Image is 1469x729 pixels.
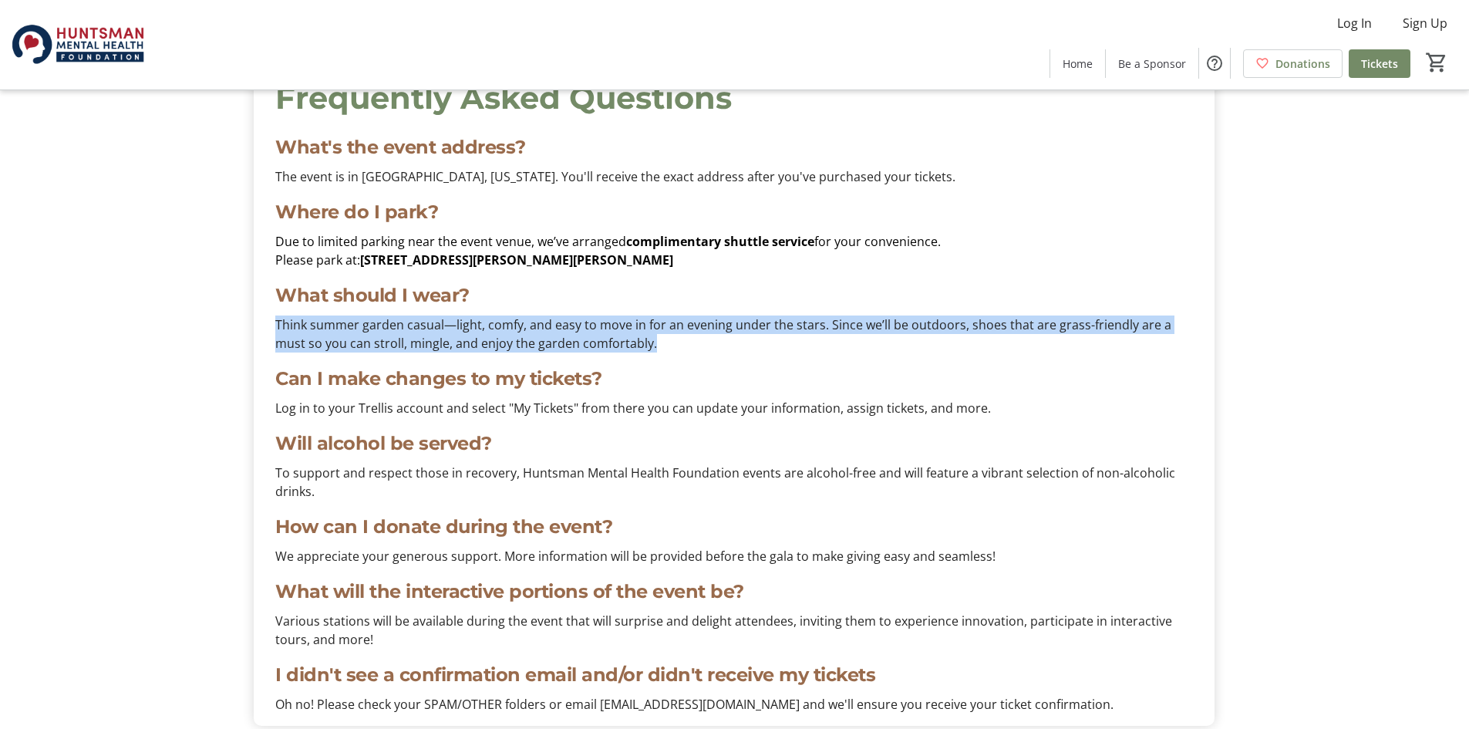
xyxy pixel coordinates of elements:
p: Oh no! Please check your SPAM/OTHER folders or email [EMAIL_ADDRESS][DOMAIN_NAME] and we'll ensur... [275,695,1193,714]
p: To support and respect those in recovery, Huntsman Mental Health Foundation events are alcohol-fr... [275,464,1193,501]
p: Various stations will be available during the event that will surprise and delight attendees, inv... [275,612,1193,649]
img: Huntsman Mental Health Foundation's Logo [9,6,147,83]
button: Cart [1423,49,1450,76]
span: Please park at: [275,251,360,268]
span: Be a Sponsor [1118,56,1186,72]
p: What's the event address? [275,133,1193,161]
p: Will alcohol be served? [275,430,1193,457]
p: I didn't see a confirmation email and/or didn't receive my tickets [275,661,1193,689]
span: Sign Up [1403,14,1447,32]
p: What will the interactive portions of the event be? [275,578,1193,606]
button: Help [1199,48,1230,79]
a: Tickets [1349,49,1410,78]
span: Log In [1337,14,1372,32]
p: How can I donate during the event? [275,513,1193,541]
p: What should I wear? [275,282,1193,309]
a: Donations [1243,49,1343,78]
a: Home [1050,49,1105,78]
span: Donations [1275,56,1330,72]
span: for your convenience. [814,233,941,250]
a: Be a Sponsor [1106,49,1198,78]
p: Where do I park? [275,198,1193,226]
p: The event is in [GEOGRAPHIC_DATA], [US_STATE]. You'll receive the exact address after you've purc... [275,167,1193,186]
p: Think summer garden casual—light, comfy, and easy to move in for an evening under the stars. Sinc... [275,316,1193,353]
button: Log In [1325,11,1384,35]
p: We appreciate your generous support. More information will be provided before the gala to make gi... [275,547,1193,565]
span: Home [1063,56,1093,72]
span: Tickets [1361,56,1398,72]
strong: [STREET_ADDRESS][PERSON_NAME][PERSON_NAME] [360,251,673,268]
button: Sign Up [1390,11,1460,35]
span: Due to limited parking near the event venue, we’ve arranged [275,233,626,250]
p: Can I make changes to my tickets? [275,365,1193,393]
div: Frequently Asked Questions [275,75,1193,121]
strong: complimentary shuttle service [626,233,814,250]
p: Log in to your Trellis account and select "My Tickets" from there you can update your information... [275,399,1193,417]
